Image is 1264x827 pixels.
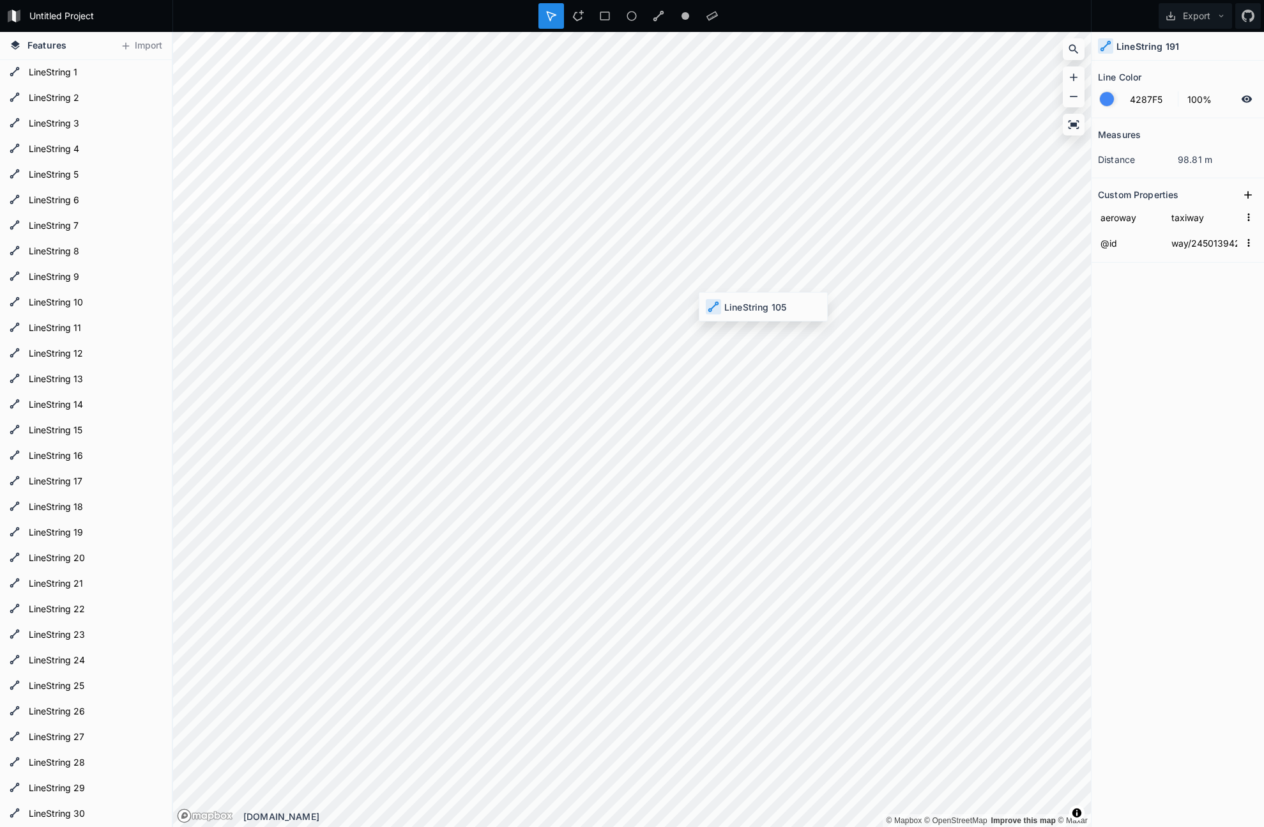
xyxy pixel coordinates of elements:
[924,816,987,825] a: OpenStreetMap
[1116,40,1179,53] h4: LineString 191
[1159,3,1232,29] button: Export
[114,36,169,56] button: Import
[886,816,922,825] a: Mapbox
[1169,233,1240,252] input: Empty
[1098,67,1141,87] h2: Line Color
[1069,805,1085,821] button: Toggle attribution
[1169,208,1240,227] input: Empty
[243,810,1091,823] div: [DOMAIN_NAME]
[1073,806,1081,820] span: Toggle attribution
[1058,816,1088,825] a: Maxar
[1098,208,1162,227] input: Name
[991,816,1056,825] a: Map feedback
[27,38,66,52] span: Features
[1178,153,1258,166] dd: 98.81 m
[1098,233,1162,252] input: Name
[1098,125,1141,144] h2: Measures
[1098,185,1178,205] h2: Custom Properties
[1098,153,1178,166] dt: distance
[177,808,233,823] a: Mapbox logo
[177,808,192,823] a: Mapbox logo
